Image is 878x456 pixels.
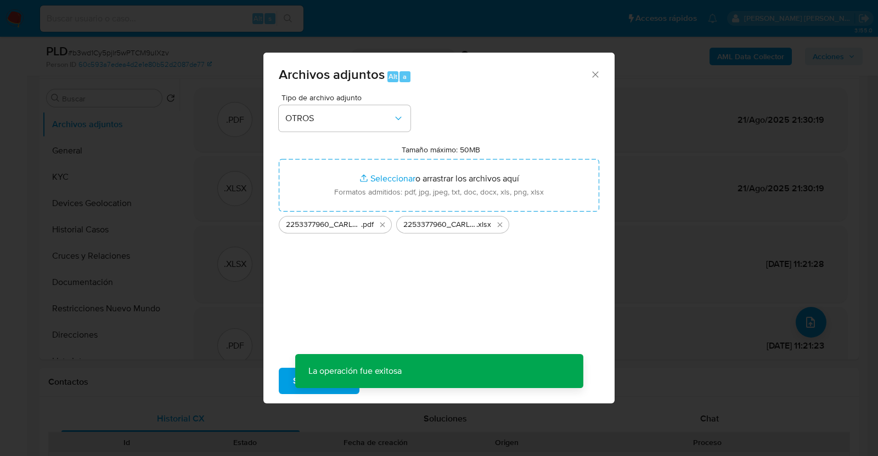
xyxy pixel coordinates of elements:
p: La operación fue exitosa [295,354,415,388]
span: 2253377960_CARLOS RAMIREZ_JUL2025 [286,219,361,230]
span: Tipo de archivo adjunto [282,94,413,101]
span: Subir archivo [293,369,345,393]
span: .xlsx [476,219,491,230]
button: Eliminar 2253377960_CARLOS RAMIREZ_JUL2025.pdf [376,218,389,231]
button: Cerrar [590,69,600,79]
button: Eliminar 2253377960_CARLOS RAMIREZ_JUL2025.xlsx [493,218,506,231]
span: 2253377960_CARLOS RAMIREZ_JUL2025 [403,219,476,230]
ul: Archivos seleccionados [279,212,599,233]
span: .pdf [361,219,374,230]
button: OTROS [279,105,410,132]
label: Tamaño máximo: 50MB [402,145,480,155]
span: a [403,71,407,82]
span: Archivos adjuntos [279,65,385,84]
button: Subir archivo [279,368,359,394]
span: Cancelar [378,369,414,393]
span: Alt [389,71,397,82]
span: OTROS [285,113,393,124]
